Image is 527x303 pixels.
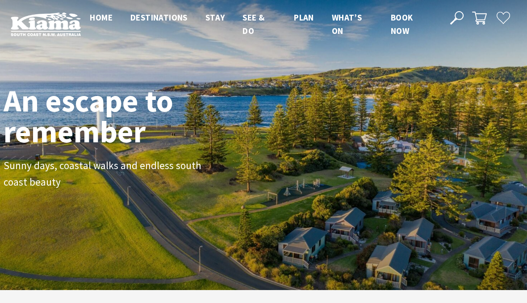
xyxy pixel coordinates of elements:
span: Plan [294,12,314,23]
p: Sunny days, coastal walks and endless south coast beauty [4,158,205,191]
h1: An escape to remember [4,85,249,147]
nav: Main Menu [81,11,439,38]
span: Stay [205,12,225,23]
span: Destinations [130,12,188,23]
span: Home [90,12,113,23]
span: See & Do [243,12,264,36]
img: Kiama Logo [11,12,81,36]
span: Book now [391,12,413,36]
span: What’s On [332,12,362,36]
